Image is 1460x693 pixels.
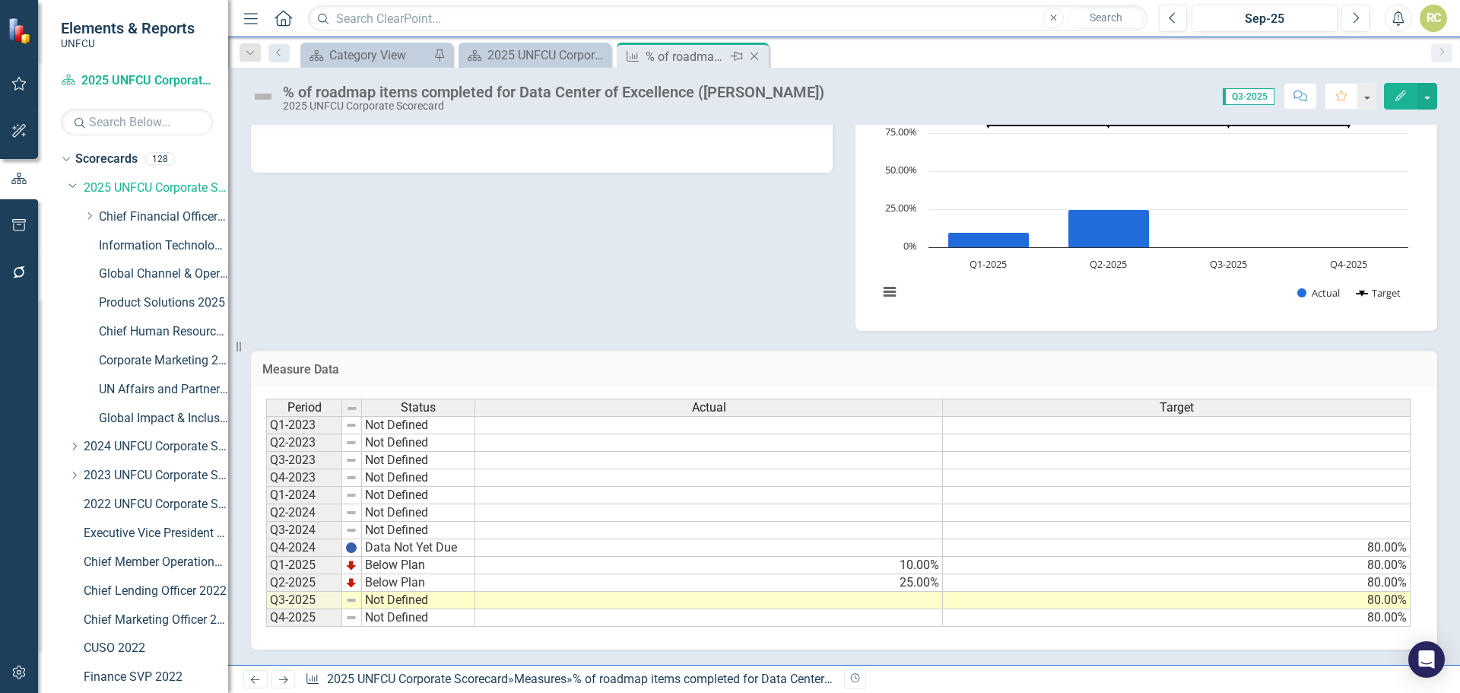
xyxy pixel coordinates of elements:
td: Not Defined [362,469,475,487]
a: Global Channel & Operations 2025 [99,265,228,283]
td: Q1-2023 [266,416,342,434]
a: Chief Member Operations Officer 2022 [84,554,228,571]
img: 8DAGhfEEPCf229AAAAAElFTkSuQmCC [346,402,358,415]
img: 8DAGhfEEPCf229AAAAAElFTkSuQmCC [345,612,357,624]
td: Q2-2024 [266,504,342,522]
td: 80.00% [943,592,1411,609]
a: 2025 UNFCU Corporate Scorecard [61,72,213,90]
td: Below Plan [362,557,475,574]
button: Sep-25 [1192,5,1338,32]
div: 2025 UNFCU Corporate Balanced Scorecard [487,46,607,65]
td: Not Defined [362,452,475,469]
td: Not Defined [362,416,475,434]
div: 2025 UNFCU Corporate Scorecard [283,100,824,112]
td: Q3-2024 [266,522,342,539]
td: 10.00% [475,557,943,574]
path: Q3-2025, 80. Target. [1226,122,1232,129]
path: Q2-2025, 80. Target. [1106,122,1112,129]
input: Search Below... [61,109,213,135]
a: Corporate Marketing 2025 [99,352,228,370]
a: 2025 UNFCU Corporate Scorecard [327,672,508,686]
td: Not Defined [362,434,475,452]
td: 80.00% [943,609,1411,627]
span: Actual [692,401,726,415]
td: Q4-2024 [266,539,342,557]
img: 8DAGhfEEPCf229AAAAAElFTkSuQmCC [345,507,357,519]
path: Q4-2025, 80. Target. [1346,122,1352,129]
td: 80.00% [943,574,1411,592]
img: BgCOk07PiH71IgAAAABJRU5ErkJggg== [345,542,357,554]
div: % of roadmap items completed for Data Center of Excellence ([PERSON_NAME]) [283,84,824,100]
span: Period [287,401,322,415]
a: UN Affairs and Partnerships 2025 [99,381,228,399]
a: Scorecards [75,151,138,168]
a: 2022 UNFCU Corporate Scorecard [84,496,228,513]
button: View chart menu, Chart [879,281,900,303]
a: 2024 UNFCU Corporate Scorecard [84,438,228,456]
span: Q3-2025 [1223,88,1274,105]
input: Search ClearPoint... [308,5,1147,32]
div: Open Intercom Messenger [1408,641,1445,678]
a: Chief Human Resources Officer 2025 [99,323,228,341]
img: 8DAGhfEEPCf229AAAAAElFTkSuQmCC [345,454,357,466]
div: % of roadmap items completed for Data Center of Excellence ([PERSON_NAME]) [646,47,727,66]
div: % of roadmap items completed for Data Center of Excellence ([PERSON_NAME]) [573,672,1001,686]
small: UNFCU [61,37,195,49]
td: Q2-2023 [266,434,342,452]
td: Q1-2025 [266,557,342,574]
text: Q1-2025 [970,257,1007,271]
img: 8DAGhfEEPCf229AAAAAElFTkSuQmCC [345,472,357,484]
path: Q1-2025, 80. Target. [985,122,992,129]
a: Chief Marketing Officer 2022 [84,612,228,629]
span: Status [401,401,436,415]
td: Not Defined [362,504,475,522]
a: Category View [304,46,430,65]
text: 25.00% [885,201,917,215]
div: 128 [145,153,175,166]
text: 50.00% [885,163,917,176]
a: Product Solutions 2025 [99,294,228,312]
img: TnMDeAgwAPMxUmUi88jYAAAAAElFTkSuQmCC [345,559,357,571]
a: 2025 UNFCU Corporate Balanced Scorecard [462,46,607,65]
h3: Measure Data [262,363,1426,377]
td: Not Defined [362,592,475,609]
td: Q2-2025 [266,574,342,592]
td: Q4-2025 [266,609,342,627]
button: Show Target [1356,286,1401,300]
img: 8DAGhfEEPCf229AAAAAElFTkSuQmCC [345,437,357,449]
path: Q2-2025, 25. Actual. [1068,210,1150,248]
td: Q3-2023 [266,452,342,469]
a: Information Technology & Security 2025 [99,237,228,255]
img: Not Defined [251,84,275,109]
img: 8DAGhfEEPCf229AAAAAElFTkSuQmCC [345,594,357,606]
a: Finance SVP 2022 [84,669,228,686]
img: 8DAGhfEEPCf229AAAAAElFTkSuQmCC [345,524,357,536]
a: 2023 UNFCU Corporate Scorecard [84,467,228,485]
td: 80.00% [943,557,1411,574]
td: Q4-2023 [266,469,342,487]
button: Show Actual [1297,286,1340,300]
img: TnMDeAgwAPMxUmUi88jYAAAAAElFTkSuQmCC [345,577,357,589]
div: » » [305,671,833,688]
span: Target [1160,401,1194,415]
a: Executive Vice President 2022 [84,525,228,542]
span: Search [1090,11,1122,24]
td: 80.00% [943,539,1411,557]
div: Category View [329,46,430,65]
div: Sep-25 [1197,10,1332,28]
button: RC [1420,5,1447,32]
a: Chief Lending Officer 2022 [84,583,228,600]
svg: Interactive chart [871,87,1416,316]
a: Chief Financial Officer 2025 [99,208,228,226]
td: Below Plan [362,574,475,592]
td: Q1-2024 [266,487,342,504]
a: Measures [514,672,567,686]
td: Not Defined [362,609,475,627]
td: Not Defined [362,522,475,539]
a: Global Impact & Inclusion 2025 [99,410,228,428]
text: 75.00% [885,125,917,138]
text: 0% [903,239,917,253]
img: 8DAGhfEEPCf229AAAAAElFTkSuQmCC [345,419,357,431]
img: 8DAGhfEEPCf229AAAAAElFTkSuQmCC [345,489,357,501]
